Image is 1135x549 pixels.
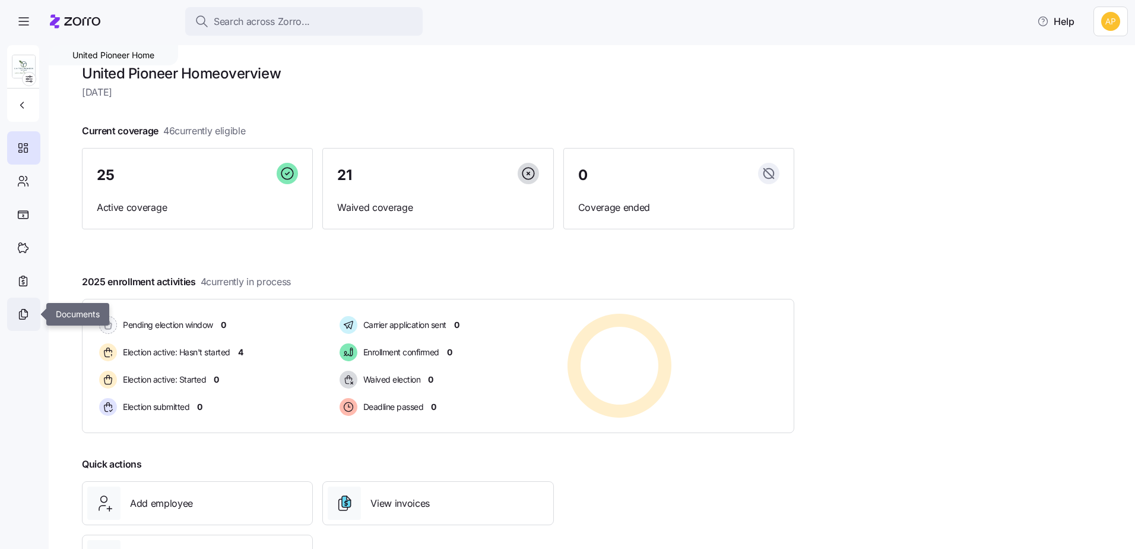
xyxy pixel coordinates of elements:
span: 25 [97,168,114,182]
span: 0 [578,168,588,182]
img: 0cde023fa4344edf39c6fb2771ee5dcf [1101,12,1120,31]
div: United Pioneer Home [49,45,178,65]
span: 0 [221,319,226,331]
span: 0 [428,374,433,386]
span: Add employee [130,496,193,511]
span: Election active: Hasn't started [119,346,230,358]
span: Current coverage [82,124,246,138]
span: 0 [214,374,219,386]
span: Coverage ended [578,200,779,215]
button: Help [1028,10,1084,33]
span: Quick actions [82,457,142,472]
button: Search across Zorro... [185,7,423,36]
span: 4 [238,346,243,358]
span: Election submitted [119,401,189,413]
span: 2025 enrollment activities [82,274,291,289]
span: 0 [447,346,452,358]
span: 0 [197,401,202,413]
span: Enrollment confirmed [360,346,439,358]
span: Waived election [360,374,421,386]
span: [DATE] [82,85,794,100]
span: Active coverage [97,200,298,215]
span: 46 currently eligible [163,124,246,138]
img: Employer logo [12,55,35,79]
span: 0 [454,319,459,331]
span: Carrier application sent [360,319,446,331]
span: Election active: Started [119,374,206,386]
h1: United Pioneer Home overview [82,64,794,83]
span: View invoices [370,496,430,511]
span: 0 [431,401,436,413]
span: Pending election window [119,319,213,331]
span: Deadline passed [360,401,424,413]
span: Help [1037,14,1074,29]
span: Waived coverage [337,200,538,215]
span: 4 currently in process [201,274,291,289]
span: Search across Zorro... [214,14,310,29]
span: 21 [337,168,351,182]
